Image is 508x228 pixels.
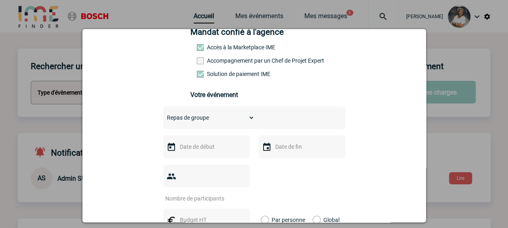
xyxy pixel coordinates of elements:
[190,27,284,37] h4: Mandat confié à l'agence
[178,215,234,225] input: Budget HT
[273,141,329,152] input: Date de fin
[197,44,232,51] label: Accès à la Marketplace IME
[197,57,232,64] label: Prestation payante
[163,193,239,204] input: Nombre de participants
[178,141,234,152] input: Date de début
[197,71,232,77] label: Conformité aux process achat client, Prise en charge de la facturation, Mutualisation de plusieur...
[190,91,318,99] h3: Votre événement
